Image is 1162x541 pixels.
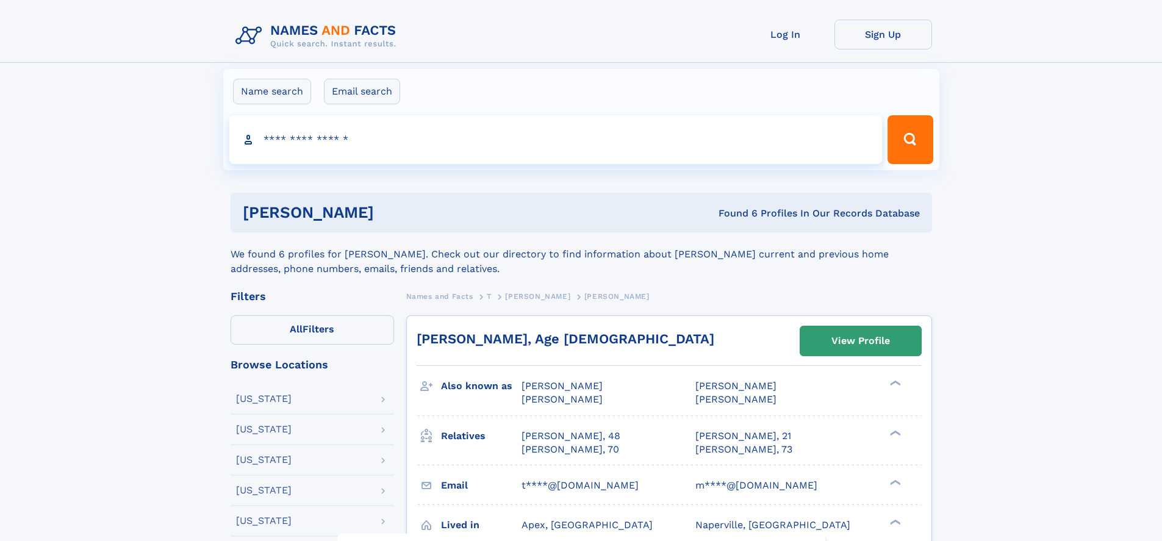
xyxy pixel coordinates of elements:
h3: Lived in [441,515,522,536]
a: Names and Facts [406,288,473,304]
span: T [487,292,492,301]
span: [PERSON_NAME] [695,380,776,392]
button: Search Button [888,115,933,164]
label: Name search [233,79,311,104]
div: [US_STATE] [236,455,292,465]
span: [PERSON_NAME] [695,393,776,405]
a: Log In [737,20,834,49]
div: View Profile [831,327,890,355]
a: T [487,288,492,304]
div: Found 6 Profiles In Our Records Database [546,207,920,220]
div: [US_STATE] [236,485,292,495]
a: [PERSON_NAME] [505,288,570,304]
div: Filters [231,291,394,302]
a: [PERSON_NAME], 70 [522,443,619,456]
input: search input [229,115,883,164]
div: [US_STATE] [236,425,292,434]
div: Browse Locations [231,359,394,370]
a: [PERSON_NAME], 73 [695,443,792,456]
span: All [290,323,303,335]
a: Sign Up [834,20,932,49]
span: [PERSON_NAME] [584,292,650,301]
span: [PERSON_NAME] [505,292,570,301]
h3: Relatives [441,426,522,446]
div: ❯ [887,379,902,387]
a: View Profile [800,326,921,356]
h3: Email [441,475,522,496]
span: [PERSON_NAME] [522,393,603,405]
a: [PERSON_NAME], 21 [695,429,791,443]
img: Logo Names and Facts [231,20,406,52]
span: [PERSON_NAME] [522,380,603,392]
h1: [PERSON_NAME] [243,205,547,220]
span: Apex, [GEOGRAPHIC_DATA] [522,519,653,531]
a: [PERSON_NAME], 48 [522,429,620,443]
div: ❯ [887,429,902,437]
div: We found 6 profiles for [PERSON_NAME]. Check out our directory to find information about [PERSON_... [231,232,932,276]
a: [PERSON_NAME], Age [DEMOGRAPHIC_DATA] [417,331,714,346]
span: Naperville, [GEOGRAPHIC_DATA] [695,519,850,531]
div: [US_STATE] [236,516,292,526]
label: Email search [324,79,400,104]
div: ❯ [887,478,902,486]
div: [US_STATE] [236,394,292,404]
label: Filters [231,315,394,345]
div: ❯ [887,518,902,526]
h3: Also known as [441,376,522,396]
